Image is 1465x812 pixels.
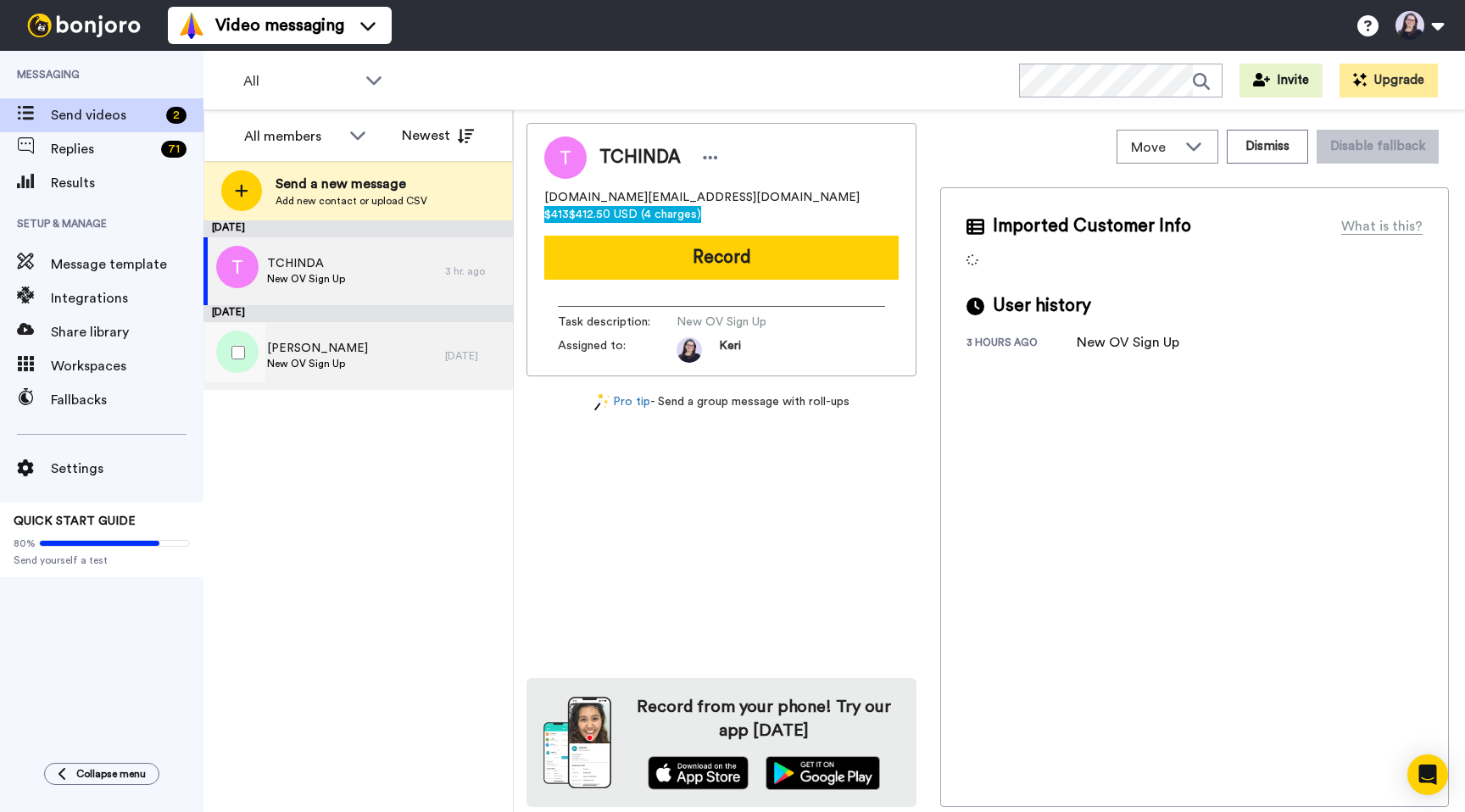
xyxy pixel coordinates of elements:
button: Invite [1239,64,1323,97]
span: New OV Sign Up [677,314,838,331]
span: Imported Customer Info [993,214,1191,239]
img: playstore [766,756,880,790]
span: All [243,71,357,92]
span: Fallbacks [51,390,203,410]
span: Assigned to: [558,337,677,363]
img: t.png [216,246,259,288]
div: [DATE] [203,305,513,322]
img: ca89d5ad-0a17-4ce0-9090-708ec09ae898-1686160890.jpg [677,337,702,363]
button: Upgrade [1340,64,1438,97]
div: 71 [161,141,187,158]
span: Send videos [51,105,159,125]
span: New OV Sign Up [267,272,345,286]
button: Disable fallback [1317,130,1439,164]
div: [DATE] [445,349,504,363]
span: TCHINDA [599,145,681,170]
img: vm-color.svg [178,12,205,39]
span: Results [51,173,203,193]
span: Settings [51,459,203,479]
span: User history [993,293,1091,319]
span: New OV Sign Up [267,357,368,370]
button: Collapse menu [44,763,159,785]
a: Pro tip [594,393,650,411]
span: Add new contact or upload CSV [276,194,427,208]
img: bj-logo-header-white.svg [20,14,148,37]
img: download [543,697,611,788]
div: [DATE] [203,220,513,237]
span: Send yourself a test [14,553,190,567]
span: Video messaging [215,14,344,37]
span: Task description : [558,314,677,331]
span: [DOMAIN_NAME][EMAIL_ADDRESS][DOMAIN_NAME] [544,189,899,223]
div: 3 hours ago [966,336,1077,353]
span: 80% [14,537,36,550]
span: $412.50 USD (4 charges) [569,209,701,220]
span: Message template [51,254,203,275]
span: Send a new message [276,174,427,194]
img: appstore [648,756,749,790]
span: Collapse menu [76,767,146,781]
span: Replies [51,139,154,159]
span: Share library [51,322,203,342]
div: - Send a group message with roll-ups [526,393,916,411]
img: Image of TCHINDA [544,136,587,179]
span: $413 [544,209,569,220]
span: Workspaces [51,356,203,376]
span: Move [1131,137,1177,158]
div: 2 [166,107,187,124]
h4: Record from your phone! Try our app [DATE] [628,695,900,742]
span: TCHINDA [267,255,345,272]
img: magic-wand.svg [594,393,610,411]
div: New OV Sign Up [1077,332,1179,353]
div: What is this? [1341,216,1423,236]
span: QUICK START GUIDE [14,515,136,527]
span: [PERSON_NAME] [267,340,368,357]
div: All members [244,126,341,147]
button: Newest [389,119,487,153]
div: 3 hr. ago [445,264,504,278]
button: Record [544,236,899,280]
div: Open Intercom Messenger [1407,754,1448,795]
button: Dismiss [1227,130,1308,164]
span: Integrations [51,288,203,309]
span: Keri [719,337,741,363]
